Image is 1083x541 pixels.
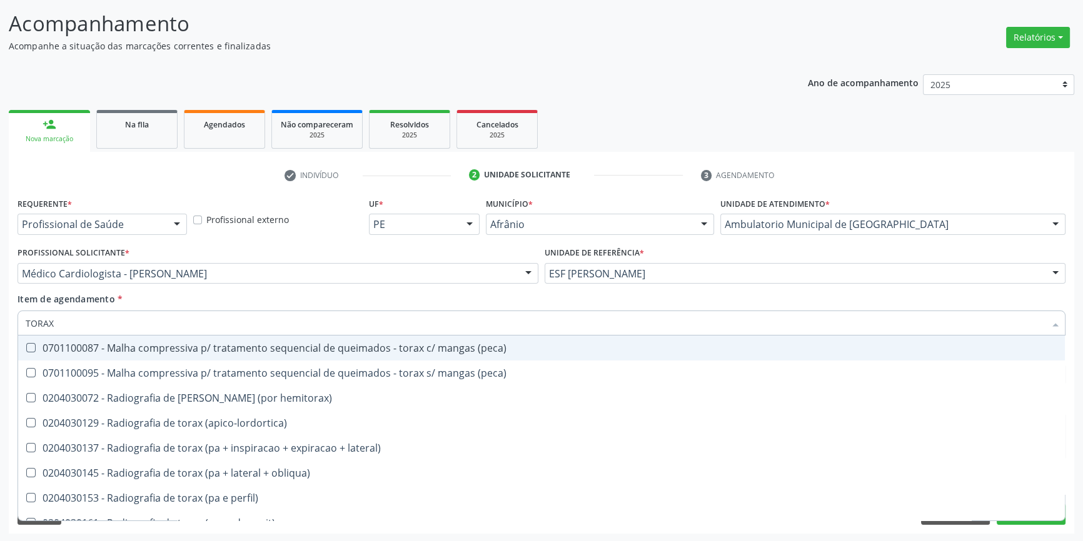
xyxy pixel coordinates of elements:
[22,267,513,280] span: Médico Cardiologista - [PERSON_NAME]
[484,169,570,181] div: Unidade solicitante
[476,119,518,130] span: Cancelados
[281,131,353,140] div: 2025
[369,194,383,214] label: UF
[808,74,919,90] p: Ano de acompanhamento
[18,293,115,305] span: Item de agendamento
[9,8,755,39] p: Acompanhamento
[26,468,1057,478] div: 0204030145 - Radiografia de torax (pa + lateral + obliqua)
[18,244,129,263] label: Profissional Solicitante
[204,119,245,130] span: Agendados
[26,418,1057,428] div: 0204030129 - Radiografia de torax (apico-lordortica)
[486,194,533,214] label: Município
[22,218,161,231] span: Profissional de Saúde
[26,518,1057,528] div: 0204030161 - Radiografia de torax (pa padrao oit)
[18,134,81,144] div: Nova marcação
[549,267,1040,280] span: ESF [PERSON_NAME]
[378,131,441,140] div: 2025
[43,117,56,131] div: person_add
[720,194,830,214] label: Unidade de atendimento
[390,119,429,130] span: Resolvidos
[26,368,1057,378] div: 0701100095 - Malha compressiva p/ tratamento sequencial de queimados - torax s/ mangas (peca)
[26,493,1057,503] div: 0204030153 - Radiografia de torax (pa e perfil)
[725,218,1040,231] span: Ambulatorio Municipal de [GEOGRAPHIC_DATA]
[26,443,1057,453] div: 0204030137 - Radiografia de torax (pa + inspiracao + expiracao + lateral)
[490,218,688,231] span: Afrânio
[206,213,289,226] label: Profissional externo
[125,119,149,130] span: Na fila
[373,218,454,231] span: PE
[18,194,72,214] label: Requerente
[469,169,480,181] div: 2
[9,39,755,52] p: Acompanhe a situação das marcações correntes e finalizadas
[26,310,1045,335] input: Buscar por procedimentos
[1006,27,1070,48] button: Relatórios
[281,119,353,130] span: Não compareceram
[26,343,1057,353] div: 0701100087 - Malha compressiva p/ tratamento sequencial de queimados - torax c/ mangas (peca)
[545,244,644,263] label: Unidade de referência
[26,393,1057,403] div: 0204030072 - Radiografia de [PERSON_NAME] (por hemitorax)
[466,131,528,140] div: 2025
